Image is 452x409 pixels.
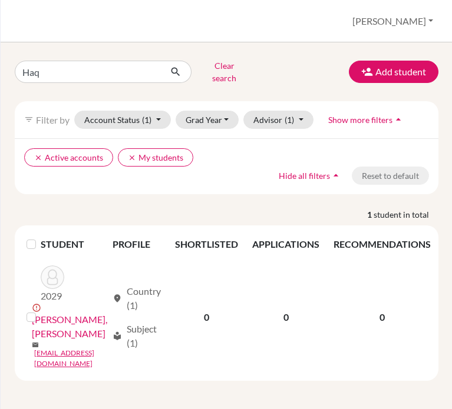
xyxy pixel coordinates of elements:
span: mail [32,341,39,348]
span: Show more filters [328,115,392,125]
button: Advisor(1) [243,111,314,129]
i: clear [128,154,136,162]
button: Clear search [192,56,257,87]
th: SHORTLISTED [168,230,245,258]
td: 0 [245,258,326,376]
input: Find student by name... [15,61,161,83]
span: (1) [285,115,294,125]
span: Hide all filters [279,171,330,181]
button: clearActive accounts [24,148,113,167]
p: 0 [334,310,431,324]
a: [EMAIL_ADDRESS][DOMAIN_NAME] [34,348,107,369]
th: PROFILE [105,230,168,258]
button: clearMy students [118,148,193,167]
button: Show more filtersarrow_drop_up [318,111,414,129]
button: [PERSON_NAME] [347,10,438,32]
img: Ibraheem Haq, Syed [41,265,64,289]
button: Reset to default [352,167,429,185]
span: local_library [113,331,122,341]
span: (1) [142,115,151,125]
p: 2029 [41,289,64,303]
button: Hide all filtersarrow_drop_up [269,167,352,185]
strong: 1 [367,208,374,221]
th: RECOMMENDATIONS [326,230,438,258]
td: 0 [168,258,245,376]
button: Grad Year [176,111,239,129]
i: arrow_drop_up [330,169,342,181]
span: error_outline [32,303,44,312]
i: clear [34,154,42,162]
button: Account Status(1) [74,111,171,129]
button: Add student [349,61,438,83]
span: location_on [113,294,122,303]
i: arrow_drop_up [392,114,404,125]
span: Filter by [36,114,70,125]
th: STUDENT [41,230,105,258]
span: student in total [374,208,438,221]
div: Subject (1) [113,322,161,350]
div: Country (1) [113,284,161,312]
i: filter_list [24,115,34,124]
th: APPLICATIONS [245,230,326,258]
a: [PERSON_NAME], [PERSON_NAME] [32,312,107,341]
